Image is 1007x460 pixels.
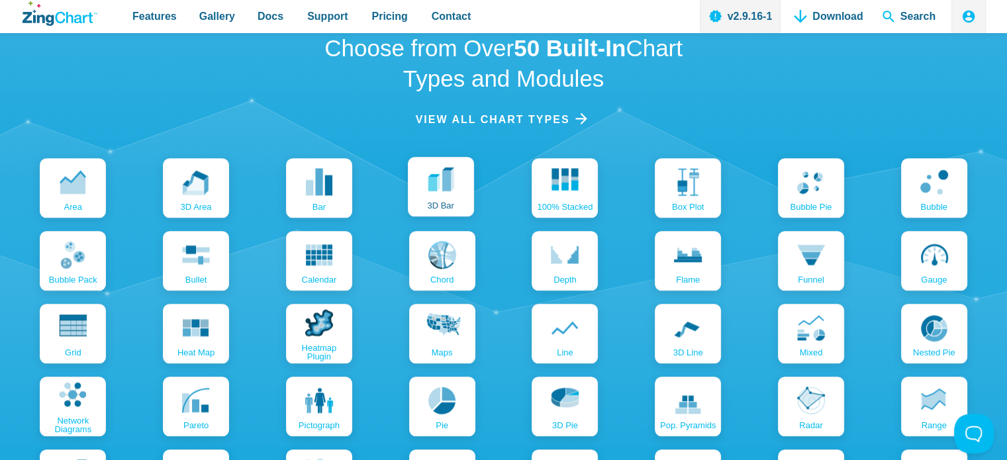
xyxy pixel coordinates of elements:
[312,203,326,211] span: bar
[371,7,407,25] span: Pricing
[800,348,823,357] span: mixed
[43,416,103,434] span: Network Diagrams
[199,7,235,25] span: Gallery
[409,304,475,363] a: maps
[532,377,598,436] a: 3D pie
[64,203,82,211] span: area
[901,377,967,436] a: range
[655,377,721,436] a: pop. pyramids
[655,231,721,291] a: flame
[163,304,229,363] a: Heat map
[286,158,352,218] a: bar
[799,421,822,430] span: radar
[310,33,697,93] h2: Choose from Over Chart Types and Modules
[432,7,471,25] span: Contact
[673,348,703,357] span: 3D line
[557,348,573,357] span: line
[181,203,212,211] span: 3D area
[436,421,448,430] span: pie
[778,158,844,218] a: bubble pie
[23,1,97,26] a: ZingChart Logo. Click to return to the homepage
[920,203,947,211] span: bubble
[514,35,626,61] strong: 50 Built-In
[163,231,229,291] a: bullet
[408,157,474,216] a: 3D bar
[183,421,209,430] span: pareto
[286,377,352,436] a: pictograph
[921,275,947,284] span: gauge
[177,348,215,357] span: Heat map
[409,377,475,436] a: pie
[163,158,229,218] a: 3D area
[416,111,570,128] span: View all chart Types
[660,421,716,430] span: pop. pyramids
[532,158,598,218] a: 100% Stacked
[778,377,844,436] a: radar
[532,304,598,363] a: line
[798,275,824,284] span: funnel
[301,275,336,284] span: calendar
[427,201,454,210] span: 3D bar
[922,421,947,430] span: range
[537,203,593,211] span: 100% Stacked
[901,158,967,218] a: bubble
[416,111,592,128] a: View all chart Types
[286,231,352,291] a: calendar
[409,231,475,291] a: chord
[532,231,598,291] a: depth
[778,231,844,291] a: funnel
[778,304,844,363] a: mixed
[40,158,106,218] a: area
[49,275,97,284] span: bubble pack
[289,344,349,361] span: Heatmap Plugin
[163,377,229,436] a: pareto
[432,348,453,357] span: maps
[299,421,340,430] span: pictograph
[655,158,721,218] a: box plot
[913,348,955,357] span: nested pie
[552,421,578,430] span: 3D pie
[676,275,700,284] span: flame
[40,304,106,363] a: grid
[307,7,348,25] span: Support
[553,275,577,284] span: depth
[65,348,81,357] span: grid
[901,231,967,291] a: gauge
[655,304,721,363] a: 3D line
[286,304,352,363] a: Heatmap Plugin
[954,414,994,453] iframe: Toggle Customer Support
[40,377,106,436] a: Network Diagrams
[258,7,283,25] span: Docs
[901,304,967,363] a: nested pie
[672,203,704,211] span: box plot
[185,275,207,284] span: bullet
[430,275,454,284] span: chord
[40,231,106,291] a: bubble pack
[790,203,832,211] span: bubble pie
[132,7,177,25] span: Features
